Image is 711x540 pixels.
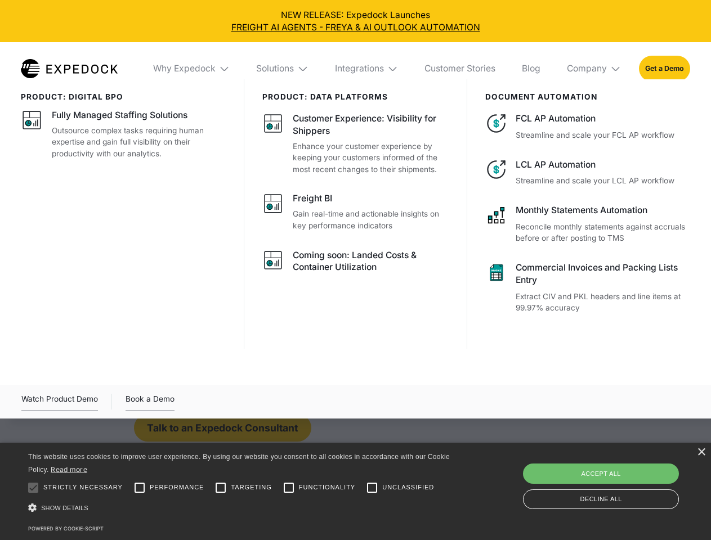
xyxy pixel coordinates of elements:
a: Read more [51,465,87,474]
div: Why Expedock [153,63,216,74]
div: Fully Managed Staffing Solutions [52,109,187,121]
a: FREIGHT AI AGENTS - FREYA & AI OUTLOOK AUTOMATION [9,21,703,34]
div: NEW RELEASE: Expedock Launches [9,9,703,34]
p: Outsource complex tasks requiring human expertise and gain full visibility on their productivity ... [52,125,226,160]
div: Solutions [248,42,318,95]
span: Show details [41,505,88,511]
div: Why Expedock [144,42,239,95]
div: Coming soon: Landed Costs & Container Utilization [293,249,449,274]
p: Gain real-time and actionable insights on key performance indicators [293,208,449,231]
span: Performance [150,483,204,492]
a: Customer Experience: Visibility for ShippersEnhance your customer experience by keeping your cust... [262,112,450,175]
a: Get a Demo [639,56,690,81]
div: FCL AP Automation [516,112,690,125]
p: Reconcile monthly statements against accruals before or after posting to TMS [516,221,690,244]
div: Watch Product Demo [21,393,98,411]
a: Coming soon: Landed Costs & Container Utilization [262,249,450,277]
div: Company [567,63,607,74]
span: Unclassified [382,483,434,492]
div: document automation [485,92,690,101]
a: LCL AP AutomationStreamline and scale your LCL AP workflow [485,159,690,187]
div: product: digital bpo [21,92,226,101]
a: Fully Managed Staffing SolutionsOutsource complex tasks requiring human expertise and gain full v... [21,109,226,159]
p: Streamline and scale your LCL AP workflow [516,175,690,187]
a: Powered by cookie-script [28,525,104,532]
span: Targeting [231,483,271,492]
a: Freight BIGain real-time and actionable insights on key performance indicators [262,192,450,231]
a: Commercial Invoices and Packing Lists EntryExtract CIV and PKL headers and line items at 99.97% a... [485,262,690,314]
div: LCL AP Automation [516,159,690,171]
div: Commercial Invoices and Packing Lists Entry [516,262,690,286]
a: open lightbox [21,393,98,411]
div: Freight BI [293,192,332,205]
p: Extract CIV and PKL headers and line items at 99.97% accuracy [516,291,690,314]
p: Streamline and scale your FCL AP workflow [516,129,690,141]
div: Company [558,42,630,95]
div: Customer Experience: Visibility for Shippers [293,112,449,137]
p: Enhance your customer experience by keeping your customers informed of the most recent changes to... [293,141,449,175]
span: Strictly necessary [43,483,123,492]
a: Customer Stories [415,42,504,95]
div: Integrations [335,63,384,74]
span: Functionality [299,483,355,492]
div: Show details [28,501,454,516]
a: Monthly Statements AutomationReconcile monthly statements against accruals before or after postin... [485,204,690,244]
a: Blog [513,42,549,95]
div: Integrations [326,42,407,95]
a: Book a Demo [126,393,175,411]
a: FCL AP AutomationStreamline and scale your FCL AP workflow [485,112,690,141]
div: Monthly Statements Automation [516,204,690,217]
iframe: Chat Widget [524,418,711,540]
div: Solutions [256,63,294,74]
span: This website uses cookies to improve user experience. By using our website you consent to all coo... [28,453,450,474]
div: PRODUCT: data platforms [262,92,450,101]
